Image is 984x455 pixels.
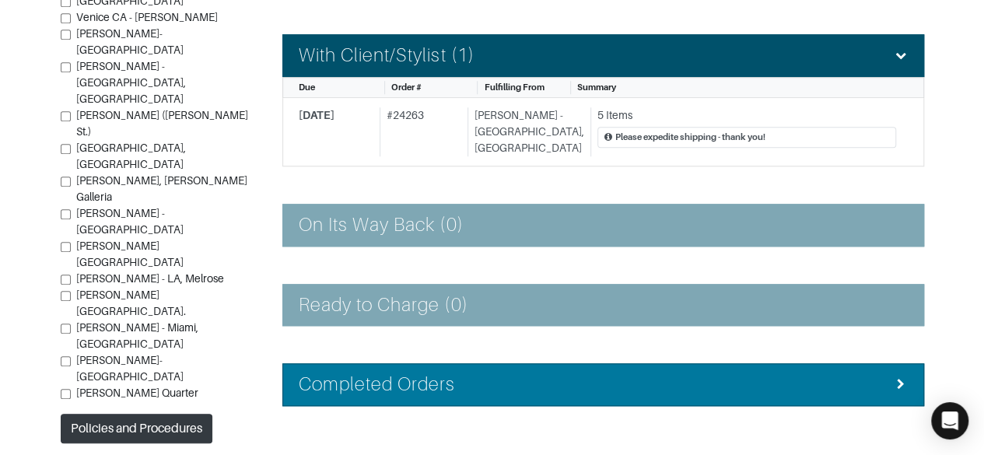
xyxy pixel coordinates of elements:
span: [PERSON_NAME] - [GEOGRAPHIC_DATA] [76,207,184,236]
span: Fulfilling From [484,82,544,92]
div: Open Intercom Messenger [931,402,968,439]
h4: Ready to Charge (0) [299,294,468,317]
input: [PERSON_NAME], [PERSON_NAME] Galleria [61,177,71,187]
input: [PERSON_NAME] - LA, Melrose [61,275,71,285]
span: Venice CA - [PERSON_NAME] [76,11,218,23]
div: 5 Items [597,107,896,124]
span: Due [299,82,315,92]
span: [PERSON_NAME]-[GEOGRAPHIC_DATA] [76,27,184,56]
h4: With Client/Stylist (1) [299,44,474,67]
span: [PERSON_NAME] - LA, Melrose [76,272,224,285]
input: [PERSON_NAME] - [GEOGRAPHIC_DATA], [GEOGRAPHIC_DATA] [61,62,71,72]
input: [PERSON_NAME] Quarter [61,389,71,399]
span: Order # [391,82,422,92]
input: Venice CA - [PERSON_NAME] [61,13,71,23]
span: [DATE] [299,109,334,121]
span: [PERSON_NAME], [PERSON_NAME] Galleria [76,174,247,203]
span: [PERSON_NAME] Quarter [76,387,198,399]
input: [PERSON_NAME] - [GEOGRAPHIC_DATA] [61,209,71,219]
span: [PERSON_NAME] - Miami, [GEOGRAPHIC_DATA] [76,321,198,350]
span: Summary [577,82,616,92]
div: # 24263 [380,107,461,156]
span: [PERSON_NAME]- [GEOGRAPHIC_DATA] [76,354,184,383]
input: [PERSON_NAME][GEOGRAPHIC_DATA]. [61,291,71,301]
button: Policies and Procedures [61,414,212,443]
input: [PERSON_NAME]- [GEOGRAPHIC_DATA] [61,356,71,366]
div: [PERSON_NAME] - [GEOGRAPHIC_DATA], [GEOGRAPHIC_DATA] [467,107,584,156]
span: [PERSON_NAME] - [GEOGRAPHIC_DATA], [GEOGRAPHIC_DATA] [76,60,186,105]
input: [PERSON_NAME] - Miami, [GEOGRAPHIC_DATA] [61,324,71,334]
input: [PERSON_NAME][GEOGRAPHIC_DATA] [61,242,71,252]
input: [PERSON_NAME]-[GEOGRAPHIC_DATA] [61,30,71,40]
span: [PERSON_NAME][GEOGRAPHIC_DATA] [76,240,184,268]
h4: Completed Orders [299,373,456,396]
input: [PERSON_NAME] ([PERSON_NAME] St.) [61,111,71,121]
span: [PERSON_NAME][GEOGRAPHIC_DATA]. [76,289,186,317]
h4: On Its Way Back (0) [299,214,464,236]
input: [GEOGRAPHIC_DATA], [GEOGRAPHIC_DATA] [61,144,71,154]
div: Please expedite shipping - thank you! [615,131,765,144]
span: [PERSON_NAME] ([PERSON_NAME] St.) [76,109,248,138]
span: [GEOGRAPHIC_DATA], [GEOGRAPHIC_DATA] [76,142,186,170]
